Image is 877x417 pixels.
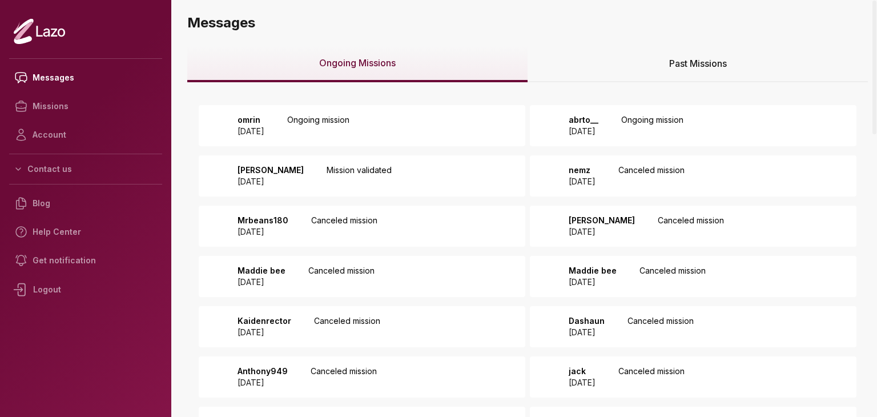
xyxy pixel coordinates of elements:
[569,327,605,338] p: [DATE]
[569,276,617,288] p: [DATE]
[639,265,706,288] p: Canceled mission
[618,366,685,388] p: Canceled mission
[658,215,724,238] p: Canceled mission
[569,176,596,187] p: [DATE]
[669,57,727,70] span: Past Missions
[238,114,264,126] p: omrin
[311,366,377,388] p: Canceled mission
[238,276,285,288] p: [DATE]
[569,114,598,126] p: abrto__
[187,14,868,32] h3: Messages
[238,315,291,327] p: Kaidenrector
[238,126,264,137] p: [DATE]
[238,215,288,226] p: Mrbeans180
[569,377,596,388] p: [DATE]
[311,215,377,238] p: Canceled mission
[9,92,162,121] a: Missions
[238,377,288,388] p: [DATE]
[9,218,162,246] a: Help Center
[9,189,162,218] a: Blog
[569,226,635,238] p: [DATE]
[569,265,617,276] p: Maddie bee
[238,176,304,187] p: [DATE]
[9,121,162,149] a: Account
[9,159,162,179] button: Contact us
[569,126,598,137] p: [DATE]
[627,315,694,338] p: Canceled mission
[9,63,162,92] a: Messages
[238,366,288,377] p: Anthony949
[621,114,683,137] p: Ongoing mission
[9,275,162,304] div: Logout
[569,315,605,327] p: Dashaun
[569,215,635,226] p: [PERSON_NAME]
[238,265,285,276] p: Maddie bee
[238,327,291,338] p: [DATE]
[569,366,596,377] p: jack
[319,56,396,70] span: Ongoing Missions
[618,165,685,187] p: Canceled mission
[238,165,304,176] p: [PERSON_NAME]
[238,226,288,238] p: [DATE]
[287,114,349,137] p: Ongoing mission
[327,165,392,187] p: Mission validated
[9,246,162,275] a: Get notification
[314,315,380,338] p: Canceled mission
[569,165,596,176] p: nemz
[308,265,375,288] p: Canceled mission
